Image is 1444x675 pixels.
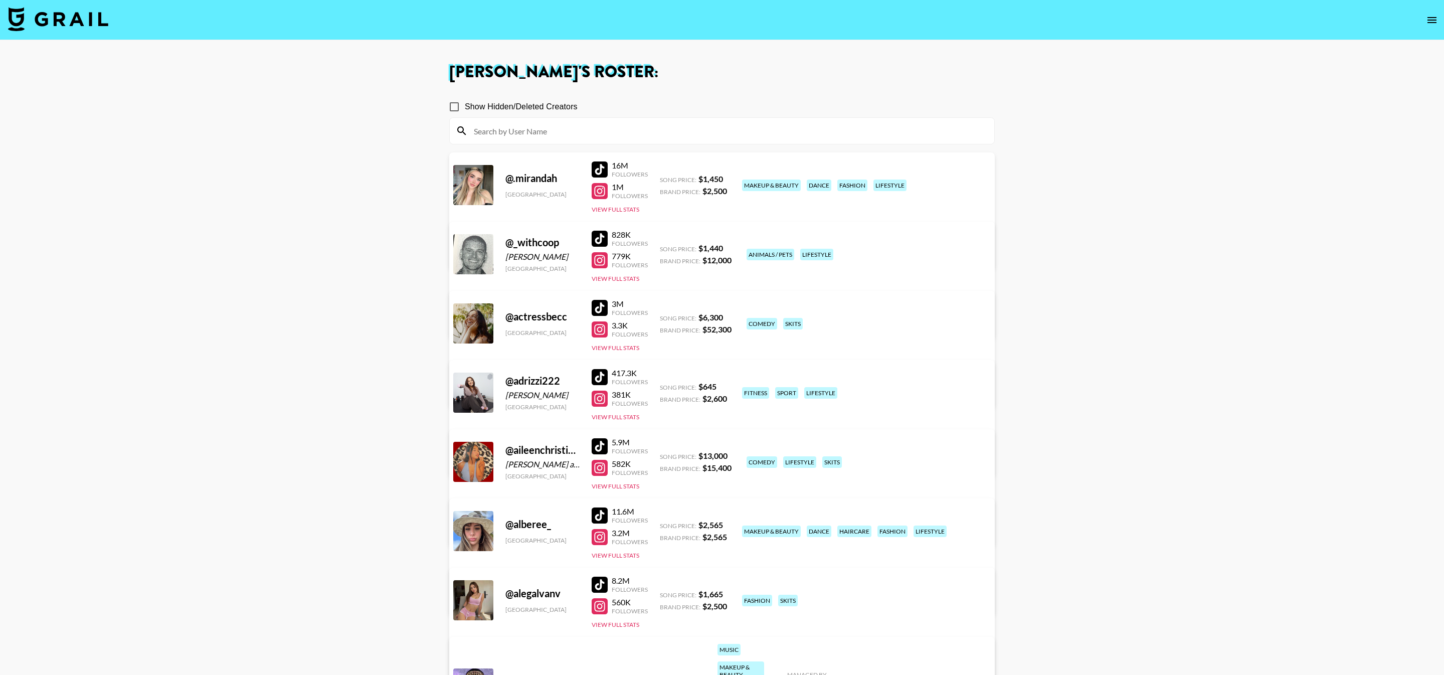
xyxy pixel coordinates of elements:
div: @ actressbecc [505,310,580,323]
div: lifestyle [800,249,833,260]
div: [PERSON_NAME] [505,390,580,400]
div: haircare [837,526,871,537]
strong: $ 645 [698,382,716,391]
div: 5.9M [612,437,648,447]
div: Followers [612,330,648,338]
div: [GEOGRAPHIC_DATA] [505,537,580,544]
div: 582K [612,459,648,469]
button: View Full Stats [592,275,639,282]
strong: $ 6,300 [698,312,723,322]
div: 16M [612,160,648,171]
div: comedy [747,456,777,468]
div: Followers [612,261,648,269]
div: makeup & beauty [742,180,801,191]
div: 417.3K [612,368,648,378]
div: dance [807,180,831,191]
div: Followers [612,538,648,546]
div: Followers [612,171,648,178]
button: View Full Stats [592,206,639,213]
div: lifestyle [873,180,907,191]
div: [GEOGRAPHIC_DATA] [505,265,580,272]
div: music [717,644,741,655]
strong: $ 13,000 [698,451,728,460]
div: [GEOGRAPHIC_DATA] [505,606,580,613]
div: Followers [612,240,648,247]
strong: $ 1,665 [698,589,723,599]
div: Followers [612,586,648,593]
strong: $ 15,400 [702,463,732,472]
button: View Full Stats [592,621,639,628]
div: skits [822,456,842,468]
div: fashion [837,180,867,191]
span: Song Price: [660,522,696,530]
strong: $ 2,500 [702,186,727,196]
div: Followers [612,309,648,316]
span: Brand Price: [660,396,700,403]
div: animals / pets [747,249,794,260]
div: skits [783,318,803,329]
div: @ adrizzi222 [505,375,580,387]
span: Song Price: [660,314,696,322]
button: open drawer [1422,10,1442,30]
span: Song Price: [660,453,696,460]
div: comedy [747,318,777,329]
div: 3.3K [612,320,648,330]
strong: $ 2,565 [698,520,723,530]
div: [GEOGRAPHIC_DATA] [505,329,580,336]
div: 560K [612,597,648,607]
div: 1M [612,182,648,192]
strong: $ 2,500 [702,601,727,611]
button: View Full Stats [592,413,639,421]
strong: $ 1,440 [698,243,723,253]
div: Followers [612,378,648,386]
div: [PERSON_NAME] and [GEOGRAPHIC_DATA] [505,459,580,469]
h1: [PERSON_NAME] 's Roster: [449,64,995,80]
div: makeup & beauty [742,526,801,537]
button: View Full Stats [592,482,639,490]
div: Followers [612,192,648,200]
span: Brand Price: [660,534,700,542]
div: @ alberee_ [505,518,580,531]
span: Song Price: [660,384,696,391]
div: 381K [612,390,648,400]
strong: $ 1,450 [698,174,723,184]
input: Search by User Name [468,123,988,139]
div: dance [807,526,831,537]
div: 3M [612,299,648,309]
div: Followers [612,517,648,524]
img: Grail Talent [8,7,108,31]
button: View Full Stats [592,552,639,559]
span: Brand Price: [660,465,700,472]
div: [GEOGRAPHIC_DATA] [505,191,580,198]
span: Song Price: [660,176,696,184]
div: [GEOGRAPHIC_DATA] [505,472,580,480]
div: @ aileenchristineee [505,444,580,456]
div: Followers [612,400,648,407]
strong: $ 52,300 [702,324,732,334]
div: [PERSON_NAME] [505,252,580,262]
span: Song Price: [660,591,696,599]
div: 3.2M [612,528,648,538]
span: Brand Price: [660,326,700,334]
div: Followers [612,447,648,455]
div: skits [778,595,798,606]
div: @ .mirandah [505,172,580,185]
div: fashion [742,595,772,606]
span: Song Price: [660,245,696,253]
div: Followers [612,469,648,476]
strong: $ 2,600 [702,394,727,403]
div: Followers [612,607,648,615]
div: lifestyle [783,456,816,468]
div: 828K [612,230,648,240]
div: 11.6M [612,507,648,517]
span: Brand Price: [660,188,700,196]
strong: $ 12,000 [702,255,732,265]
button: View Full Stats [592,344,639,352]
div: lifestyle [914,526,947,537]
span: Brand Price: [660,603,700,611]
div: 779K [612,251,648,261]
span: Show Hidden/Deleted Creators [465,101,578,113]
div: fashion [877,526,908,537]
div: fitness [742,387,769,399]
strong: $ 2,565 [702,532,727,542]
